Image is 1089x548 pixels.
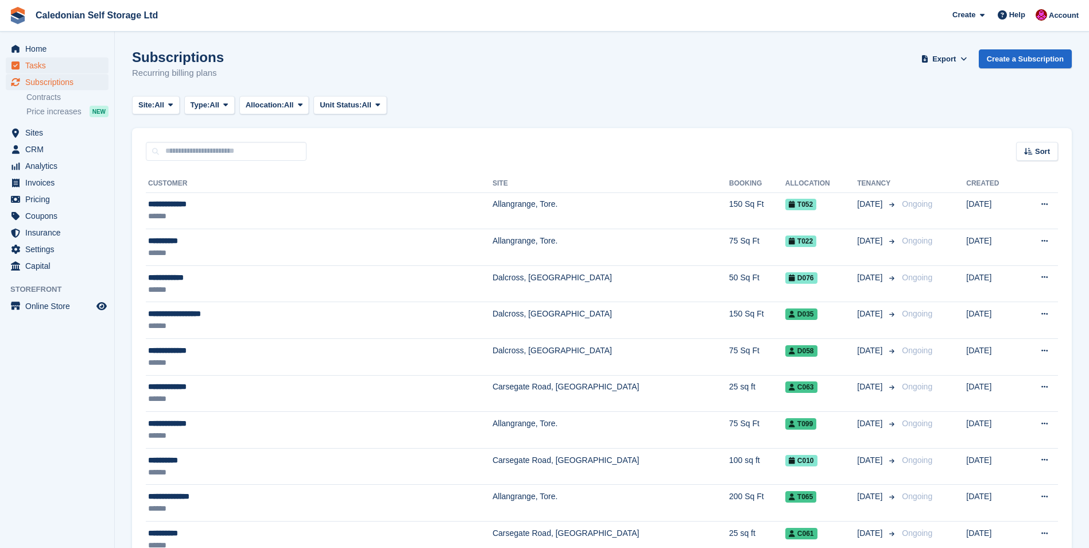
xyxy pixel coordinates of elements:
[966,192,1019,229] td: [DATE]
[785,491,816,503] span: T065
[729,175,785,193] th: Booking
[191,99,210,111] span: Type:
[966,175,1019,193] th: Created
[25,41,94,57] span: Home
[785,345,817,357] span: D058
[729,302,785,339] td: 150 Sq Ft
[785,199,816,210] span: T052
[966,448,1019,485] td: [DATE]
[785,381,817,393] span: C063
[902,419,932,428] span: Ongoing
[95,299,108,313] a: Preview store
[493,412,729,449] td: Allangrange, Tore.
[25,125,94,141] span: Sites
[31,6,162,25] a: Caledonian Self Storage Ltd
[902,456,932,465] span: Ongoing
[932,53,956,65] span: Export
[729,192,785,229] td: 150 Sq Ft
[1009,9,1025,21] span: Help
[902,236,932,245] span: Ongoing
[857,345,885,357] span: [DATE]
[239,96,309,115] button: Allocation: All
[6,141,108,157] a: menu
[966,339,1019,376] td: [DATE]
[493,229,729,266] td: Allangrange, Tore.
[729,448,785,485] td: 100 sq ft
[320,99,362,111] span: Unit Status:
[25,191,94,207] span: Pricing
[9,7,26,24] img: stora-icon-8386f47178a22dfd0bd8f6a31ec36ba5ce8667c1dd55bd0f319d3a0aa187defe.svg
[729,375,785,412] td: 25 sq ft
[284,99,294,111] span: All
[493,339,729,376] td: Dalcross, [GEOGRAPHIC_DATA]
[25,74,94,90] span: Subscriptions
[493,375,729,412] td: Carsegate Road, [GEOGRAPHIC_DATA]
[25,175,94,191] span: Invoices
[857,175,897,193] th: Tenancy
[25,241,94,257] span: Settings
[966,265,1019,302] td: [DATE]
[313,96,386,115] button: Unit Status: All
[493,448,729,485] td: Carsegate Road, [GEOGRAPHIC_DATA]
[493,265,729,302] td: Dalcross, [GEOGRAPHIC_DATA]
[919,49,970,68] button: Export
[902,199,932,209] span: Ongoing
[10,284,114,295] span: Storefront
[785,272,817,284] span: D076
[785,455,817,466] span: C010
[729,485,785,522] td: 200 Sq Ft
[857,454,885,466] span: [DATE]
[6,175,108,191] a: menu
[857,527,885,539] span: [DATE]
[6,41,108,57] a: menu
[6,258,108,274] a: menu
[966,302,1019,339] td: [DATE]
[210,99,219,111] span: All
[1049,10,1079,21] span: Account
[952,9,975,21] span: Create
[132,96,180,115] button: Site: All
[26,92,108,103] a: Contracts
[729,229,785,266] td: 75 Sq Ft
[729,412,785,449] td: 75 Sq Ft
[729,265,785,302] td: 50 Sq Ft
[966,485,1019,522] td: [DATE]
[25,258,94,274] span: Capital
[785,175,857,193] th: Allocation
[362,99,371,111] span: All
[154,99,164,111] span: All
[902,273,932,282] span: Ongoing
[857,235,885,247] span: [DATE]
[246,99,284,111] span: Allocation:
[6,57,108,74] a: menu
[979,49,1072,68] a: Create a Subscription
[6,74,108,90] a: menu
[493,302,729,339] td: Dalcross, [GEOGRAPHIC_DATA]
[902,492,932,501] span: Ongoing
[146,175,493,193] th: Customer
[1035,146,1050,157] span: Sort
[902,528,932,538] span: Ongoing
[6,158,108,174] a: menu
[26,106,82,117] span: Price increases
[6,298,108,314] a: menu
[729,339,785,376] td: 75 Sq Ft
[1036,9,1047,21] img: Donald Mathieson
[902,309,932,318] span: Ongoing
[184,96,235,115] button: Type: All
[26,105,108,118] a: Price increases NEW
[132,49,224,65] h1: Subscriptions
[6,225,108,241] a: menu
[493,192,729,229] td: Allangrange, Tore.
[6,125,108,141] a: menu
[6,208,108,224] a: menu
[785,418,816,430] span: T099
[902,346,932,355] span: Ongoing
[25,57,94,74] span: Tasks
[785,236,816,247] span: T022
[857,491,885,503] span: [DATE]
[493,485,729,522] td: Allangrange, Tore.
[493,175,729,193] th: Site
[25,208,94,224] span: Coupons
[25,298,94,314] span: Online Store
